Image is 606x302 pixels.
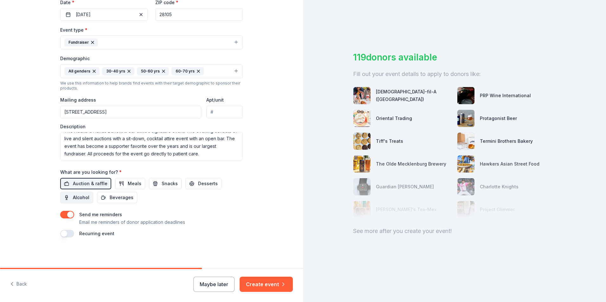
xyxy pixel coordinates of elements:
div: We use this information to help brands find events with their target demographic to sponsor their... [60,81,243,91]
label: Recurring event [79,231,114,236]
div: 50-60 yrs [137,67,169,75]
label: Event type [60,27,87,33]
button: Snacks [149,178,182,189]
label: What are you looking for? [60,169,122,175]
div: Fundraiser [64,38,98,47]
button: All genders30-40 yrs50-60 yrs60-70 yrs [60,64,243,78]
img: photo for Oriental Trading [353,110,371,127]
div: Tiff's Treats [376,137,403,145]
label: Description [60,123,86,130]
div: All genders [64,67,100,75]
div: PRP Wine International [480,92,531,99]
button: Auction & raffle [60,178,111,189]
input: 12345 (U.S. only) [155,8,243,21]
div: Termini Brothers Bakery [480,137,533,145]
button: Beverages [97,192,137,203]
button: Desserts [185,178,222,189]
button: Create event [240,277,293,292]
img: photo for Protagonist Beer [457,110,474,127]
button: Maybe later [193,277,235,292]
div: Fill out your event details to apply to donors like: [353,69,556,79]
img: photo for Chick-fil-A (Charlotte) [353,87,371,104]
img: photo for PRP Wine International [457,87,474,104]
input: Enter a US address [60,106,201,118]
label: Apt/unit [206,97,224,103]
div: Oriental Trading [376,115,412,122]
label: Mailing address [60,97,96,103]
button: [DATE] [60,8,148,21]
button: Back [10,278,27,291]
label: Demographic [60,55,90,62]
span: Snacks [162,180,178,187]
span: Alcohol [73,194,89,201]
div: See more after you create your event! [353,226,556,236]
div: 60-70 yrs [171,67,204,75]
div: [DEMOGRAPHIC_DATA]-fil-A ([GEOGRAPHIC_DATA]) [376,88,452,103]
span: Beverages [110,194,133,201]
button: Alcohol [60,192,93,203]
label: Send me reminders [79,212,122,217]
div: 119 donors available [353,51,556,64]
textarea: The Hearts & Hands Benefit is our clinic’s signature event. The evening consists of live and sile... [60,132,243,160]
button: Meals [115,178,145,189]
span: Auction & raffle [73,180,107,187]
p: Email me reminders of donor application deadlines [79,218,185,226]
div: 30-40 yrs [102,67,134,75]
span: Desserts [198,180,218,187]
input: # [206,106,243,118]
img: photo for Tiff's Treats [353,133,371,150]
button: Fundraiser [60,35,243,49]
img: photo for Termini Brothers Bakery [457,133,474,150]
div: Protagonist Beer [480,115,517,122]
span: Meals [128,180,141,187]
